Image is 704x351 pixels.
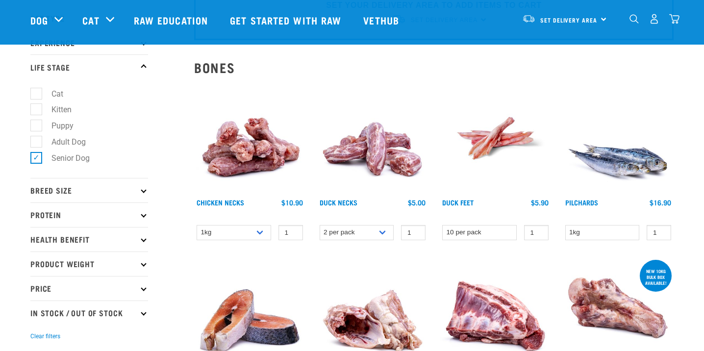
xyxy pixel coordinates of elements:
[82,13,99,27] a: Cat
[194,60,674,75] h2: Bones
[669,14,679,24] img: home-icon@2x.png
[629,14,639,24] img: home-icon-1@2x.png
[30,276,148,301] p: Price
[408,199,426,206] div: $5.00
[649,14,659,24] img: user.png
[30,227,148,251] p: Health Benefit
[442,201,474,204] a: Duck Feet
[278,225,303,240] input: 1
[650,199,671,206] div: $16.90
[30,202,148,227] p: Protein
[317,83,428,194] img: Pile Of Duck Necks For Pets
[647,225,671,240] input: 1
[30,54,148,79] p: Life Stage
[36,88,67,100] label: Cat
[124,0,220,40] a: Raw Education
[440,83,551,194] img: Raw Essentials Duck Feet Raw Meaty Bones For Dogs
[197,201,244,204] a: Chicken Necks
[30,332,60,341] button: Clear filters
[30,251,148,276] p: Product Weight
[36,152,94,164] label: Senior Dog
[220,0,353,40] a: Get started with Raw
[281,199,303,206] div: $10.90
[565,201,598,204] a: Pilchards
[522,14,535,23] img: van-moving.png
[36,103,75,116] label: Kitten
[353,0,411,40] a: Vethub
[640,264,672,290] div: new 10kg bulk box available!
[540,18,597,22] span: Set Delivery Area
[30,13,48,27] a: Dog
[30,301,148,325] p: In Stock / Out Of Stock
[194,83,305,194] img: Pile Of Chicken Necks For Pets
[524,225,549,240] input: 1
[531,199,549,206] div: $5.90
[320,201,357,204] a: Duck Necks
[30,178,148,202] p: Breed Size
[563,83,674,194] img: Four Whole Pilchards
[401,225,426,240] input: 1
[36,120,77,132] label: Puppy
[36,136,90,148] label: Adult Dog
